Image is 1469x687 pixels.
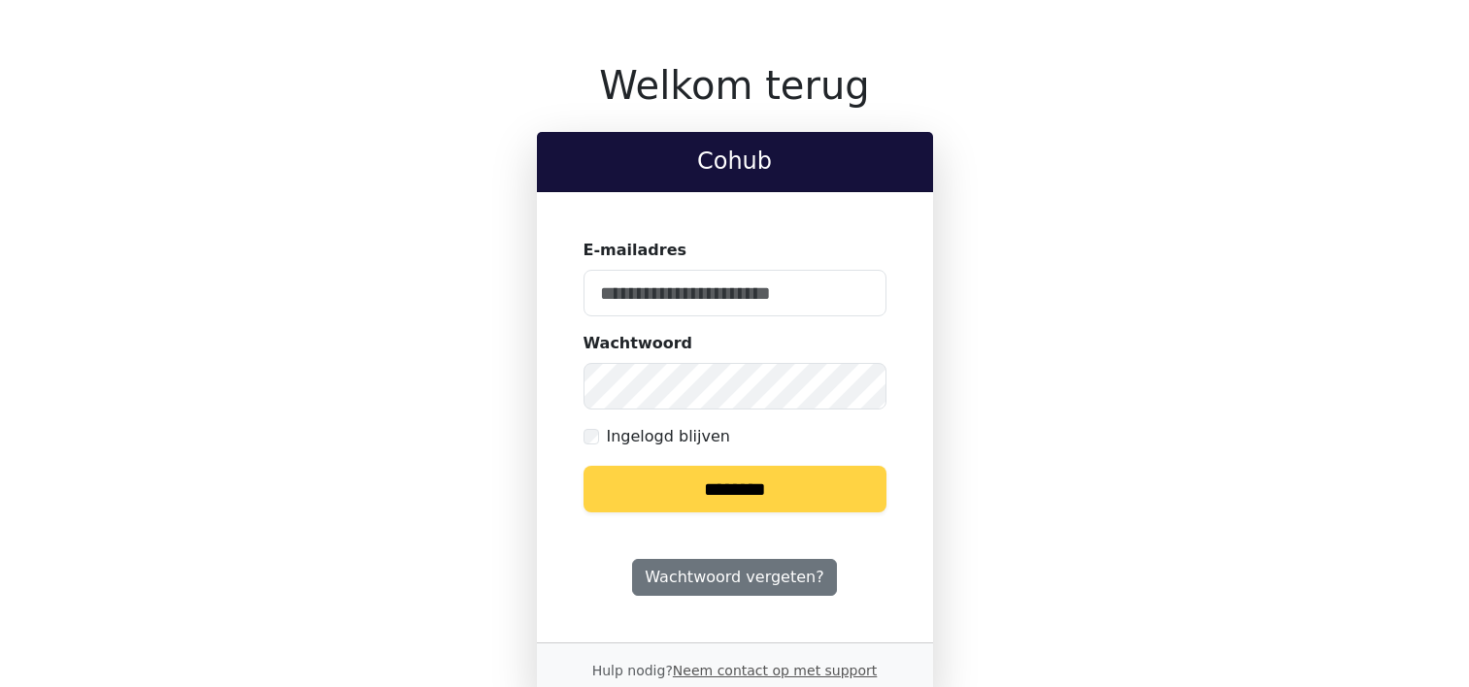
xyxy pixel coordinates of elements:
label: E-mailadres [584,239,687,262]
label: Wachtwoord [584,332,693,355]
a: Neem contact op met support [673,663,877,678]
label: Ingelogd blijven [607,425,730,448]
a: Wachtwoord vergeten? [632,559,836,596]
small: Hulp nodig? [592,663,878,678]
h2: Cohub [552,147,918,176]
h1: Welkom terug [537,62,933,109]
